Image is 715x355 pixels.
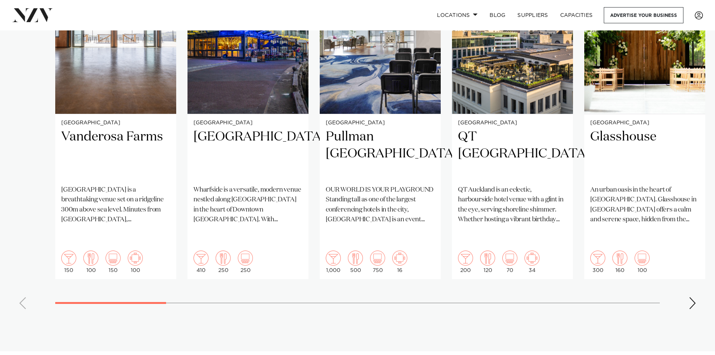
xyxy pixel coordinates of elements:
[511,7,554,23] a: SUPPLIERS
[61,251,76,273] div: 150
[554,7,599,23] a: Capacities
[326,185,435,225] p: OUR WORLD IS YOUR PLAYGROUND Standing tall as one of the largest conferencing hotels in the city,...
[458,251,473,273] div: 200
[128,251,143,273] div: 100
[61,120,170,126] small: [GEOGRAPHIC_DATA]
[193,251,209,266] img: cocktail.png
[326,120,435,126] small: [GEOGRAPHIC_DATA]
[392,251,407,266] img: meeting.png
[61,251,76,266] img: cocktail.png
[83,251,98,266] img: dining.png
[458,120,567,126] small: [GEOGRAPHIC_DATA]
[635,251,650,266] img: theatre.png
[326,251,341,273] div: 1,000
[106,251,121,273] div: 150
[128,251,143,266] img: meeting.png
[484,7,511,23] a: BLOG
[83,251,98,273] div: 100
[590,251,605,266] img: cocktail.png
[458,128,567,179] h2: QT [GEOGRAPHIC_DATA]
[238,251,253,266] img: theatre.png
[525,251,540,273] div: 34
[61,185,170,225] p: [GEOGRAPHIC_DATA] is a breathtaking venue set on a ridgeline 300m above sea level. Minutes from [...
[431,7,484,23] a: Locations
[458,185,567,225] p: QT Auckland is an eclectic, harbourside hotel venue with a glint in the eye, serving shoreline sh...
[612,251,627,266] img: dining.png
[326,128,435,179] h2: Pullman [GEOGRAPHIC_DATA]
[106,251,121,266] img: theatre.png
[604,7,683,23] a: Advertise your business
[193,128,302,179] h2: [GEOGRAPHIC_DATA]
[348,251,363,266] img: dining.png
[480,251,495,266] img: dining.png
[216,251,231,273] div: 250
[216,251,231,266] img: dining.png
[392,251,407,273] div: 16
[480,251,495,273] div: 120
[370,251,385,266] img: theatre.png
[612,251,627,273] div: 160
[348,251,363,273] div: 500
[61,128,170,179] h2: Vanderosa Farms
[590,128,699,179] h2: Glasshouse
[458,251,473,266] img: cocktail.png
[193,251,209,273] div: 410
[502,251,517,266] img: theatre.png
[193,120,302,126] small: [GEOGRAPHIC_DATA]
[590,120,699,126] small: [GEOGRAPHIC_DATA]
[525,251,540,266] img: meeting.png
[326,251,341,266] img: cocktail.png
[193,185,302,225] p: Wharfside is a versatile, modern venue nestled along [GEOGRAPHIC_DATA] in the heart of Downtown [...
[590,185,699,225] p: An urban oasis in the heart of [GEOGRAPHIC_DATA]. Glasshouse in [GEOGRAPHIC_DATA] offers a calm a...
[12,8,53,22] img: nzv-logo.png
[590,251,605,273] div: 300
[635,251,650,273] div: 100
[502,251,517,273] div: 70
[370,251,385,273] div: 750
[238,251,253,273] div: 250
